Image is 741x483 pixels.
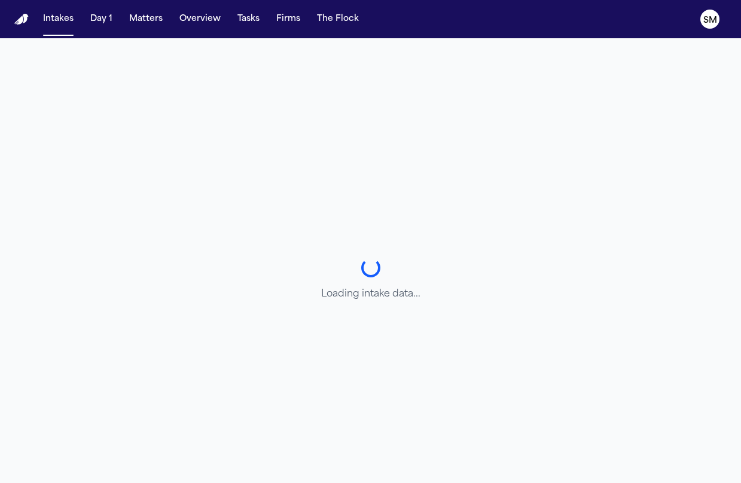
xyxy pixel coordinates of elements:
button: Matters [124,8,167,30]
button: Firms [272,8,305,30]
a: Home [14,14,29,25]
p: Loading intake data... [321,287,420,301]
img: Finch Logo [14,14,29,25]
button: The Flock [312,8,364,30]
button: Day 1 [86,8,117,30]
button: Tasks [233,8,264,30]
button: Overview [175,8,225,30]
button: Intakes [38,8,78,30]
